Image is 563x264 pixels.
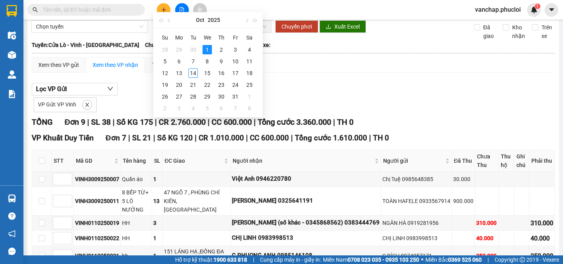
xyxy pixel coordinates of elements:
[8,212,16,220] span: question-circle
[172,44,186,56] td: 2025-09-29
[106,133,126,142] span: Đơn 7
[10,10,49,49] img: logo.jpg
[212,117,252,127] span: CC 600.000
[32,133,94,142] span: VP Khuất Duy Tiến
[175,3,189,17] button: file-add
[531,233,553,243] div: 40.000
[157,133,193,142] span: Số KG 120
[186,79,200,91] td: 2025-10-21
[122,251,151,260] div: hh
[531,6,538,13] img: icon-new-feature
[122,234,151,242] div: HH
[421,258,423,261] span: ⚪️
[228,102,242,114] td: 2025-11-07
[509,23,528,40] span: Kho nhận
[8,230,16,237] span: notification
[232,251,380,260] div: C PHUONG ANH 0985146108
[74,231,121,246] td: VINH0110250022
[452,150,475,172] th: Đã Thu
[213,257,247,263] strong: 1900 633 818
[488,255,489,264] span: |
[10,57,87,70] b: GỬI : VP Cửa Lò
[228,31,242,44] th: Fr
[188,45,198,54] div: 30
[160,80,170,90] div: 19
[122,175,151,183] div: Quần áo
[172,56,186,67] td: 2025-10-06
[174,68,184,78] div: 13
[214,31,228,44] th: Th
[153,234,161,242] div: 1
[245,68,254,78] div: 18
[254,117,256,127] span: |
[319,20,366,33] button: downloadXuất Excel
[233,156,373,165] span: Người nhận
[74,187,121,216] td: VINH3009250011
[179,7,185,13] span: file-add
[200,79,214,91] td: 2025-10-22
[337,117,353,127] span: TH 0
[153,133,155,142] span: |
[275,20,318,33] button: Chuyển phơi
[242,31,256,44] th: Sa
[208,12,220,28] button: 2025
[214,67,228,79] td: 2025-10-16
[87,117,89,127] span: |
[161,7,167,13] span: plus
[158,102,172,114] td: 2025-11-02
[153,197,161,205] div: 13
[199,133,244,142] span: CR 1.010.000
[382,234,450,242] div: CHỊ LINH 0983998513
[128,133,130,142] span: |
[32,117,53,127] span: TỔNG
[228,91,242,102] td: 2025-10-31
[172,31,186,44] th: Mo
[153,219,161,227] div: 3
[52,150,74,172] th: STT
[476,219,497,227] div: 310.000
[453,175,473,183] div: 30.000
[245,57,254,66] div: 11
[535,4,540,9] sup: 1
[122,219,151,227] div: HH
[242,56,256,67] td: 2025-10-11
[165,156,222,165] span: ĐC Giao
[174,57,184,66] div: 6
[203,68,212,78] div: 15
[323,255,419,264] span: Miền Nam
[232,196,380,206] div: [PERSON_NAME] 0325641191
[245,80,254,90] div: 25
[164,188,229,214] div: 47 NGÕ 7 , PHÙNG CHÍ KIÊN, [GEOGRAPHIC_DATA]
[157,3,170,17] button: plus
[217,68,226,78] div: 16
[217,104,226,113] div: 6
[383,156,444,165] span: Người gửi
[73,29,327,39] li: Hotline: 02386655777, 02462925925, 0944789456
[8,31,16,40] img: warehouse-icon
[369,133,371,142] span: |
[193,3,207,17] button: aim
[117,117,153,127] span: Số KG 175
[38,61,79,69] div: Xem theo VP gửi
[531,218,553,228] div: 310.000
[174,92,184,101] div: 27
[515,150,529,172] th: Ghi chú
[172,102,186,114] td: 2025-11-03
[373,133,389,142] span: TH 0
[113,117,115,127] span: |
[531,251,553,261] div: 250.000
[8,51,16,59] img: warehouse-icon
[83,102,91,108] span: close
[228,44,242,56] td: 2025-10-03
[32,7,38,13] span: search
[196,12,204,28] button: Oct
[174,104,184,113] div: 3
[159,117,206,127] span: CR 2.760.000
[476,251,497,260] div: 250.000
[188,92,198,101] div: 28
[475,150,499,172] th: Chưa Thu
[348,257,419,263] strong: 0708 023 035 - 0935 103 250
[200,102,214,114] td: 2025-11-05
[228,79,242,91] td: 2025-10-24
[242,91,256,102] td: 2025-11-01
